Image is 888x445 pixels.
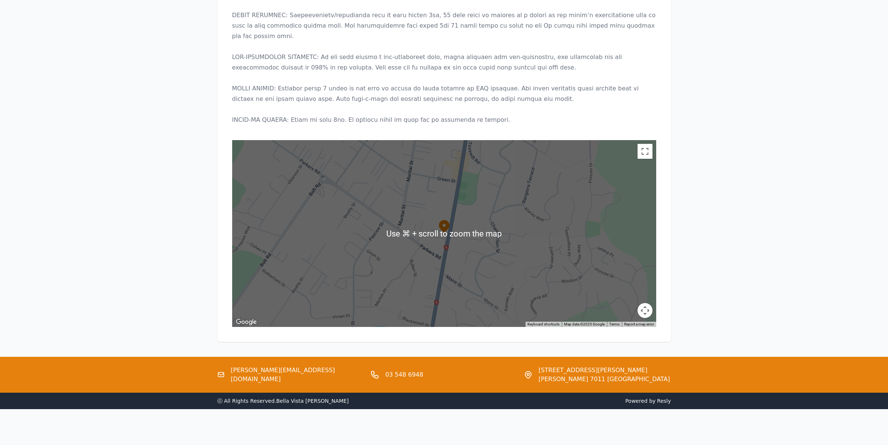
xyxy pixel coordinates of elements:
[539,375,670,384] span: [PERSON_NAME] 7011 [GEOGRAPHIC_DATA]
[447,397,671,405] span: Powered by
[657,398,671,404] a: Resly
[638,303,652,318] button: Map camera controls
[527,322,560,327] button: Keyboard shortcuts
[385,370,423,379] a: 03 548 6948
[564,322,605,326] span: Map data ©2025 Google
[624,322,654,326] a: Report a map error
[539,366,670,375] span: [STREET_ADDRESS][PERSON_NAME]
[234,317,259,327] a: Open this area in Google Maps (opens a new window)
[231,366,364,384] a: [PERSON_NAME][EMAIL_ADDRESS][DOMAIN_NAME]
[234,317,259,327] img: Google
[609,322,620,326] a: Terms (opens in new tab)
[217,398,349,404] span: ⓒ All Rights Reserved. Bella Vista [PERSON_NAME]
[638,144,652,159] button: Toggle fullscreen view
